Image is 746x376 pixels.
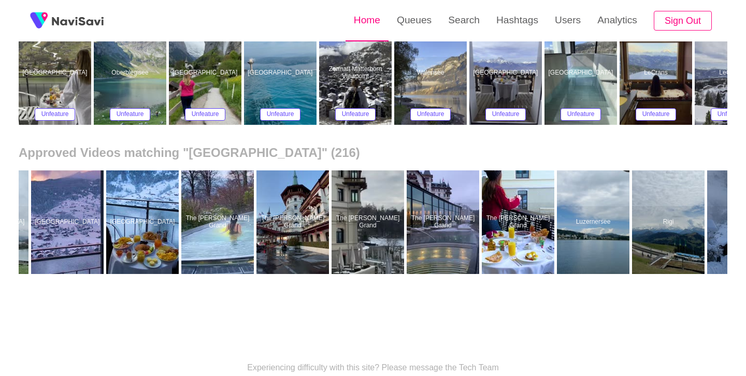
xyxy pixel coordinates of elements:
a: [GEOGRAPHIC_DATA]Villars PalaceUnfeature [544,21,620,125]
a: LeCransLeCransUnfeature [620,21,695,125]
a: Zermatt Matterhorn ViewpointZermatt Matterhorn ViewpointUnfeature [319,21,394,125]
a: [GEOGRAPHIC_DATA]Bürgenstock ResortUnfeature [244,21,319,125]
a: OberblegiseeOberblegiseeUnfeature [94,21,169,125]
a: The [PERSON_NAME] GrandThe Dolder Grand [181,170,256,274]
a: [GEOGRAPHIC_DATA]Hotel Belvedere GrindelwaldUnfeature [19,21,94,125]
h2: Approved Videos matching "[GEOGRAPHIC_DATA]" (216) [19,146,727,160]
a: [GEOGRAPHIC_DATA]Hotel Belvedere Grindelwald [31,170,106,274]
button: Unfeature [410,108,451,121]
a: [GEOGRAPHIC_DATA]Villars PalaceUnfeature [469,21,544,125]
a: RigiRigi [632,170,707,274]
button: Unfeature [35,108,76,121]
button: Unfeature [335,108,376,121]
p: Experiencing difficulty with this site? Please message the Tech Team [247,363,499,372]
button: Unfeature [260,108,301,121]
a: WalenseeWalenseeUnfeature [394,21,469,125]
a: [GEOGRAPHIC_DATA]Hotel Belvedere Grindelwald [106,170,181,274]
a: The [PERSON_NAME] GrandThe Dolder Grand [256,170,332,274]
button: Unfeature [185,108,226,121]
button: Unfeature [561,108,601,121]
img: fireSpot [52,16,104,26]
a: The [PERSON_NAME] GrandThe Dolder Grand [332,170,407,274]
button: Unfeature [110,108,151,121]
img: fireSpot [26,8,52,34]
a: The [PERSON_NAME] GrandThe Dolder Grand [482,170,557,274]
button: Unfeature [636,108,677,121]
a: LuzernerseeLuzernersee [557,170,632,274]
a: [GEOGRAPHIC_DATA]Lauterbrunnen ValleyUnfeature [169,21,244,125]
a: The [PERSON_NAME] GrandThe Dolder Grand [407,170,482,274]
button: Sign Out [654,11,712,31]
button: Unfeature [485,108,526,121]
